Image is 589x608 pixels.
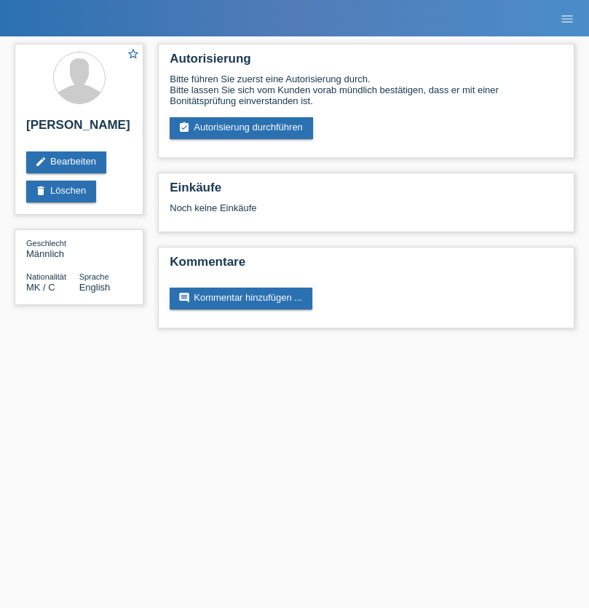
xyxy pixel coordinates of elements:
[79,282,111,293] span: English
[170,117,313,139] a: assignment_turned_inAutorisierung durchführen
[170,202,563,224] div: Noch keine Einkäufe
[170,255,563,277] h2: Kommentare
[26,272,66,281] span: Nationalität
[178,122,190,133] i: assignment_turned_in
[170,181,563,202] h2: Einkäufe
[35,156,47,167] i: edit
[553,14,582,23] a: menu
[560,12,574,26] i: menu
[26,239,66,248] span: Geschlecht
[170,74,563,106] div: Bitte führen Sie zuerst eine Autorisierung durch. Bitte lassen Sie sich vom Kunden vorab mündlich...
[127,47,140,63] a: star_border
[79,272,109,281] span: Sprache
[170,288,312,309] a: commentKommentar hinzufügen ...
[26,282,55,293] span: Mazedonien / C / 29.01.2021
[127,47,140,60] i: star_border
[26,181,96,202] a: deleteLöschen
[26,151,106,173] a: editBearbeiten
[26,118,132,140] h2: [PERSON_NAME]
[26,237,79,259] div: Männlich
[178,292,190,304] i: comment
[170,52,563,74] h2: Autorisierung
[35,185,47,197] i: delete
